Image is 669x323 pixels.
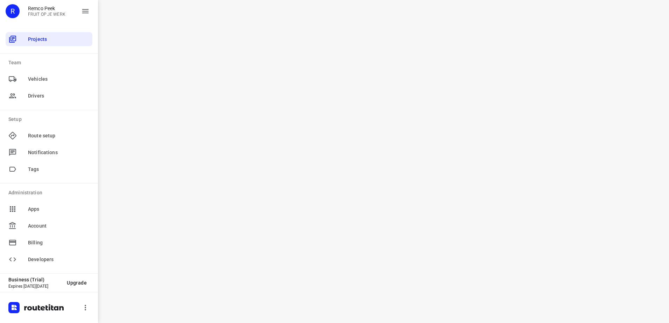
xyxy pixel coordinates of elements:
span: Apps [28,206,90,213]
div: Account [6,219,92,233]
div: R [6,4,20,18]
span: Projects [28,36,90,43]
span: Billing [28,239,90,246]
div: Notifications [6,145,92,159]
div: Apps [6,202,92,216]
p: Business (Trial) [8,277,61,282]
div: Billing [6,236,92,250]
span: Vehicles [28,76,90,83]
span: Upgrade [67,280,87,286]
span: Developers [28,256,90,263]
div: Developers [6,252,92,266]
p: Administration [8,189,92,196]
span: Route setup [28,132,90,139]
p: Expires [DATE][DATE] [8,284,61,289]
p: Team [8,59,92,66]
div: Tags [6,162,92,176]
div: Projects [6,32,92,46]
span: Drivers [28,92,90,100]
p: Setup [8,116,92,123]
span: Tags [28,166,90,173]
span: Account [28,222,90,230]
span: Notifications [28,149,90,156]
p: FRUIT OP JE WERK [28,12,65,17]
div: Drivers [6,89,92,103]
button: Upgrade [61,277,92,289]
div: Route setup [6,129,92,143]
p: Remco Peek [28,6,65,11]
div: Vehicles [6,72,92,86]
